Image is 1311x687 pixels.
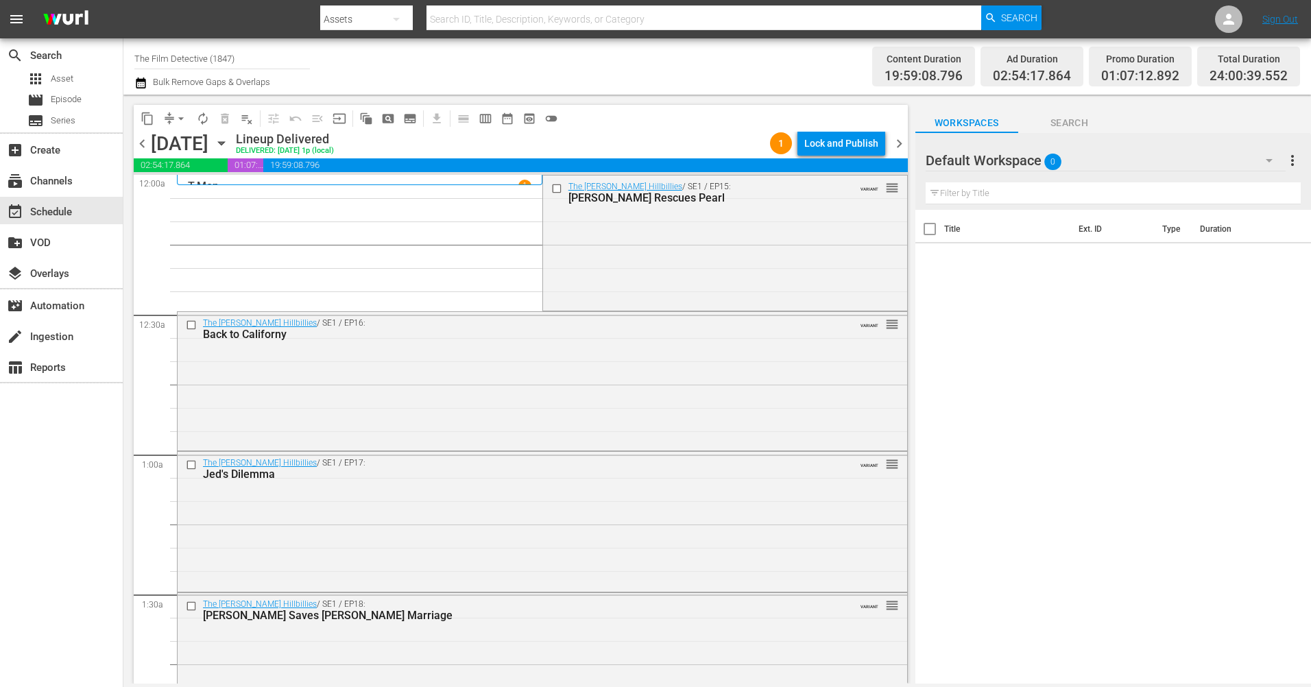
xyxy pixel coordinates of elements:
[196,112,210,125] span: autorenew_outlined
[861,457,878,468] span: VARIANT
[7,204,23,220] span: Schedule
[1101,49,1179,69] div: Promo Duration
[885,598,899,613] span: reorder
[228,158,264,172] span: 01:07:12.892
[885,317,899,332] span: reorder
[258,105,285,132] span: Customize Events
[885,69,963,84] span: 19:59:08.796
[885,457,899,472] span: reorder
[203,468,830,481] div: Jed's Dilemma
[27,92,44,108] span: Episode
[203,599,317,609] a: The [PERSON_NAME] Hillbillies
[174,112,188,125] span: arrow_drop_down
[1070,210,1153,248] th: Ext. ID
[993,49,1071,69] div: Ad Duration
[399,108,421,130] span: Create Series Block
[306,108,328,130] span: Fill episodes with ad slates
[236,132,334,147] div: Lineup Delivered
[7,173,23,189] span: Channels
[51,72,73,86] span: Asset
[1262,14,1298,25] a: Sign Out
[151,132,208,155] div: [DATE]
[27,71,44,87] span: Asset
[1044,147,1061,176] span: 0
[214,108,236,130] span: Select an event to delete
[1101,69,1179,84] span: 01:07:12.892
[1154,210,1192,248] th: Type
[885,317,899,330] button: reorder
[134,135,151,152] span: chevron_left
[568,191,837,204] div: [PERSON_NAME] Rescues Pearl
[1192,210,1274,248] th: Duration
[236,108,258,130] span: Clear Lineup
[7,234,23,251] span: VOD
[522,181,527,191] p: 1
[203,458,830,481] div: / SE1 / EP17:
[993,69,1071,84] span: 02:54:17.864
[885,457,899,470] button: reorder
[328,108,350,130] span: Update Metadata from Key Asset
[203,458,317,468] a: The [PERSON_NAME] Hillbillies
[1210,69,1288,84] span: 24:00:39.552
[885,180,899,194] button: reorder
[203,599,830,622] div: / SE1 / EP18:
[350,105,377,132] span: Refresh All Search Blocks
[981,5,1042,30] button: Search
[236,147,334,156] div: DELIVERED: [DATE] 1p (local)
[134,158,228,172] span: 02:54:17.864
[7,265,23,282] span: Overlays
[7,359,23,376] span: Reports
[1018,114,1121,132] span: Search
[479,112,492,125] span: calendar_view_week_outlined
[501,112,514,125] span: date_range_outlined
[8,11,25,27] span: menu
[381,112,395,125] span: pageview_outlined
[496,108,518,130] span: Month Calendar View
[861,180,878,191] span: VARIANT
[885,49,963,69] div: Content Duration
[926,141,1286,180] div: Default Workspace
[403,112,417,125] span: subtitles_outlined
[885,180,899,195] span: reorder
[203,609,830,622] div: [PERSON_NAME] Saves [PERSON_NAME] Marriage
[861,317,878,328] span: VARIANT
[188,180,219,193] p: T-Men
[377,108,399,130] span: Create Search Block
[136,108,158,130] span: Copy Lineup
[448,105,474,132] span: Day Calendar View
[861,598,878,609] span: VARIANT
[568,182,837,204] div: / SE1 / EP15:
[770,138,792,149] span: 1
[518,108,540,130] span: View Backup
[151,77,270,87] span: Bulk Remove Gaps & Overlaps
[421,105,448,132] span: Download as CSV
[1284,144,1301,177] button: more_vert
[522,112,536,125] span: preview_outlined
[263,158,907,172] span: 19:59:08.796
[158,108,192,130] span: Remove Gaps & Overlaps
[1001,5,1037,30] span: Search
[141,112,154,125] span: content_copy
[163,112,176,125] span: compress
[568,182,682,191] a: The [PERSON_NAME] Hillbillies
[944,210,1071,248] th: Title
[51,114,75,128] span: Series
[203,318,317,328] a: The [PERSON_NAME] Hillbillies
[474,108,496,130] span: Week Calendar View
[359,112,373,125] span: auto_awesome_motion_outlined
[891,135,908,152] span: chevron_right
[797,131,885,156] button: Lock and Publish
[285,108,306,130] span: Revert to Primary Episode
[1284,152,1301,169] span: more_vert
[333,112,346,125] span: input
[51,93,82,106] span: Episode
[192,108,214,130] span: Loop Content
[885,598,899,612] button: reorder
[1210,49,1288,69] div: Total Duration
[7,142,23,158] span: Create
[240,112,254,125] span: playlist_remove_outlined
[7,328,23,345] span: Ingestion
[7,298,23,314] span: Automation
[7,47,23,64] span: Search
[804,131,878,156] div: Lock and Publish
